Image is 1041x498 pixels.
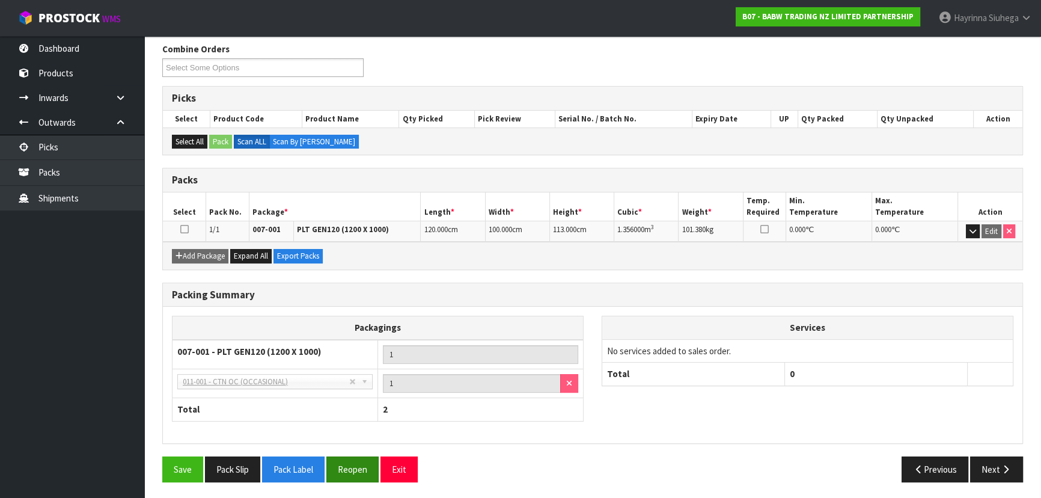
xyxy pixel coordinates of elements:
[989,12,1019,23] span: Siuhega
[875,224,891,235] span: 0.000
[878,111,974,128] th: Qty Unpacked
[421,221,485,242] td: cm
[163,111,210,128] th: Select
[981,224,1001,239] button: Edit
[249,192,421,221] th: Package
[553,224,576,235] span: 113.000
[771,111,798,128] th: UP
[602,316,1013,339] th: Services
[424,224,447,235] span: 120.000
[872,192,958,221] th: Max. Temperature
[421,192,485,221] th: Length
[789,224,805,235] span: 0.000
[302,111,399,128] th: Product Name
[790,368,795,380] span: 0
[614,221,679,242] td: m
[617,224,644,235] span: 1.356000
[970,456,1023,482] button: Next
[380,456,418,482] button: Exit
[252,224,281,235] strong: 007-001
[602,363,785,386] th: Total
[102,13,121,25] small: WMS
[234,135,270,149] label: Scan ALL
[162,456,203,482] button: Save
[679,192,743,221] th: Weight
[38,10,100,26] span: ProStock
[230,249,272,263] button: Expand All
[206,192,249,221] th: Pack No.
[172,174,1013,186] h3: Packs
[679,221,743,242] td: kg
[172,316,584,340] th: Packagings
[273,249,323,263] button: Export Packs
[902,456,969,482] button: Previous
[172,135,207,149] button: Select All
[489,224,512,235] span: 100.000
[549,192,614,221] th: Height
[736,7,920,26] a: B07 - BABW TRADING NZ LIMITED PARTNERSHIP
[326,456,379,482] button: Reopen
[973,111,1022,128] th: Action
[162,34,1023,491] span: Pack
[954,12,987,23] span: Hayrinna
[651,223,654,231] sup: 3
[172,93,1013,104] h3: Picks
[555,111,692,128] th: Serial No. / Batch No.
[183,375,349,389] span: 011-001 - CTN OC (OCCASIONAL)
[549,221,614,242] td: cm
[742,11,914,22] strong: B07 - BABW TRADING NZ LIMITED PARTNERSHIP
[682,224,705,235] span: 101.380
[162,43,230,55] label: Combine Orders
[234,251,268,261] span: Expand All
[163,192,206,221] th: Select
[743,192,786,221] th: Temp. Required
[209,224,219,235] span: 1/1
[485,221,549,242] td: cm
[872,221,958,242] td: ℃
[210,111,302,128] th: Product Code
[297,224,389,235] strong: PLT GEN120 (1200 X 1000)
[172,289,1013,301] h3: Packing Summary
[269,135,359,149] label: Scan By [PERSON_NAME]
[172,249,228,263] button: Add Package
[614,192,679,221] th: Cubic
[18,10,33,25] img: cube-alt.png
[786,221,872,242] td: ℃
[262,456,325,482] button: Pack Label
[177,346,321,357] strong: 007-001 - PLT GEN120 (1200 X 1000)
[399,111,475,128] th: Qty Picked
[209,135,232,149] button: Pack
[692,111,771,128] th: Expiry Date
[798,111,877,128] th: Qty Packed
[205,456,260,482] button: Pack Slip
[786,192,872,221] th: Min. Temperature
[958,192,1022,221] th: Action
[475,111,555,128] th: Pick Review
[172,398,378,421] th: Total
[485,192,549,221] th: Width
[602,339,1013,362] td: No services added to sales order.
[383,404,388,415] span: 2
